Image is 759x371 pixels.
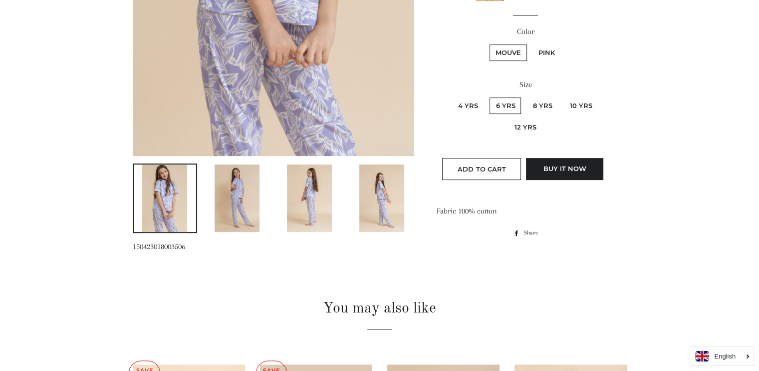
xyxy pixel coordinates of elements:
[532,44,561,61] label: Pink
[133,242,185,251] span: 150423018003506
[523,227,542,238] span: Share
[142,164,187,232] img: Load image into Gallery viewer, Memo Girls Pajama
[287,164,332,232] img: Load image into Gallery viewer, Memo Girls Pajama
[508,119,542,135] label: 12 Yrs
[563,97,598,114] label: 10 Yrs
[437,78,614,91] label: Size
[490,44,527,61] label: Mouve
[458,165,506,173] span: Add to Cart
[526,97,558,114] label: 8 Yrs
[714,353,736,359] i: English
[359,164,404,232] img: Load image into Gallery viewer, Memo Girls Pajama
[526,158,603,180] button: Buy it now
[437,205,614,217] p: Fabric 100% cotton
[437,25,614,38] label: Color
[490,97,521,114] label: 6 Yrs
[215,164,259,232] img: Load image into Gallery viewer, Memo Girls Pajama
[695,351,749,361] a: English
[442,158,521,180] button: Add to Cart
[133,298,627,319] h2: You may also like
[452,97,484,114] label: 4 Yrs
